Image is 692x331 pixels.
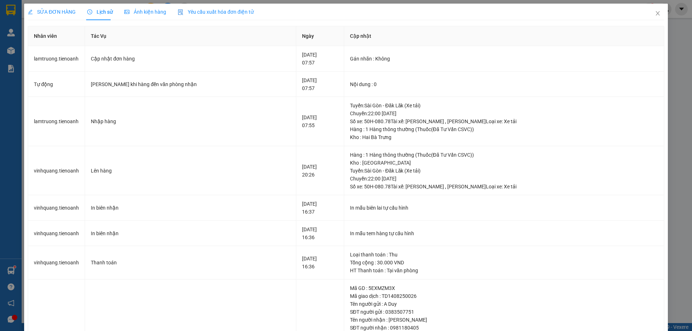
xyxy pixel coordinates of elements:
div: [DATE] 16:36 [302,255,338,270]
div: Lên hàng [91,167,290,175]
div: Hàng : 1 Hàng thông thường (Thuốc(Đã Tư Vấn CSVC)) [350,151,658,159]
div: In biên nhận [91,229,290,237]
div: Tuyến : Sài Gòn - Đăk Lăk (Xe tải) Chuyến: 22:00 [DATE] Số xe: 50H-080.78 Tài xế: [PERSON_NAME] ,... [350,102,658,125]
th: Ngày [296,26,344,46]
th: Tác Vụ [85,26,296,46]
td: vinhquang.tienoanh [28,221,85,246]
div: Mã GD : 5EXMZM3X [350,284,658,292]
div: [DATE] 16:36 [302,225,338,241]
div: HT Thanh toán : Tại văn phòng [350,267,658,274]
div: Thanh toán [91,259,290,267]
div: Nhập hàng [91,117,290,125]
td: vinhquang.tienoanh [28,246,85,279]
span: SỬA ĐƠN HÀNG [28,9,76,15]
div: [PERSON_NAME] khi hàng đến văn phòng nhận [91,80,290,88]
button: Close [648,4,668,24]
div: Gán nhãn : Không [350,55,658,63]
td: Tự động [28,72,85,97]
div: Mã giao dịch : TD1408250026 [350,292,658,300]
td: lamtruong.tienoanh [28,46,85,72]
div: Tên người nhận : [PERSON_NAME] [350,316,658,324]
td: vinhquang.tienoanh [28,146,85,196]
div: [DATE] 20:26 [302,163,338,179]
div: In mẫu tem hàng tự cấu hình [350,229,658,237]
th: Nhân viên [28,26,85,46]
div: [DATE] 07:57 [302,76,338,92]
div: [DATE] 07:57 [302,51,338,67]
div: SĐT người gửi : 0383507751 [350,308,658,316]
div: Tên người gửi : A Duy [350,300,658,308]
th: Cập nhật [344,26,664,46]
div: Tổng cộng : 30.000 VND [350,259,658,267]
span: clock-circle [87,9,92,14]
div: Cập nhật đơn hàng [91,55,290,63]
span: close [655,10,661,16]
div: Nội dung : 0 [350,80,658,88]
span: Ảnh kiện hàng [124,9,166,15]
div: [DATE] 07:55 [302,113,338,129]
div: Loại thanh toán : Thu [350,251,658,259]
div: Kho : Hai Bà Trưng [350,133,658,141]
div: Kho : [GEOGRAPHIC_DATA] [350,159,658,167]
span: Yêu cầu xuất hóa đơn điện tử [178,9,254,15]
span: edit [28,9,33,14]
span: Lịch sử [87,9,113,15]
div: Tuyến : Sài Gòn - Đăk Lăk (Xe tải) Chuyến: 22:00 [DATE] Số xe: 50H-080.78 Tài xế: [PERSON_NAME] ,... [350,167,658,191]
div: In mẫu biên lai tự cấu hình [350,204,658,212]
div: Hàng : 1 Hàng thông thường (Thuốc(Đã Tư Vấn CSVC)) [350,125,658,133]
td: vinhquang.tienoanh [28,195,85,221]
td: lamtruong.tienoanh [28,97,85,146]
img: icon [178,9,183,15]
div: In biên nhận [91,204,290,212]
div: [DATE] 16:37 [302,200,338,216]
span: picture [124,9,129,14]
